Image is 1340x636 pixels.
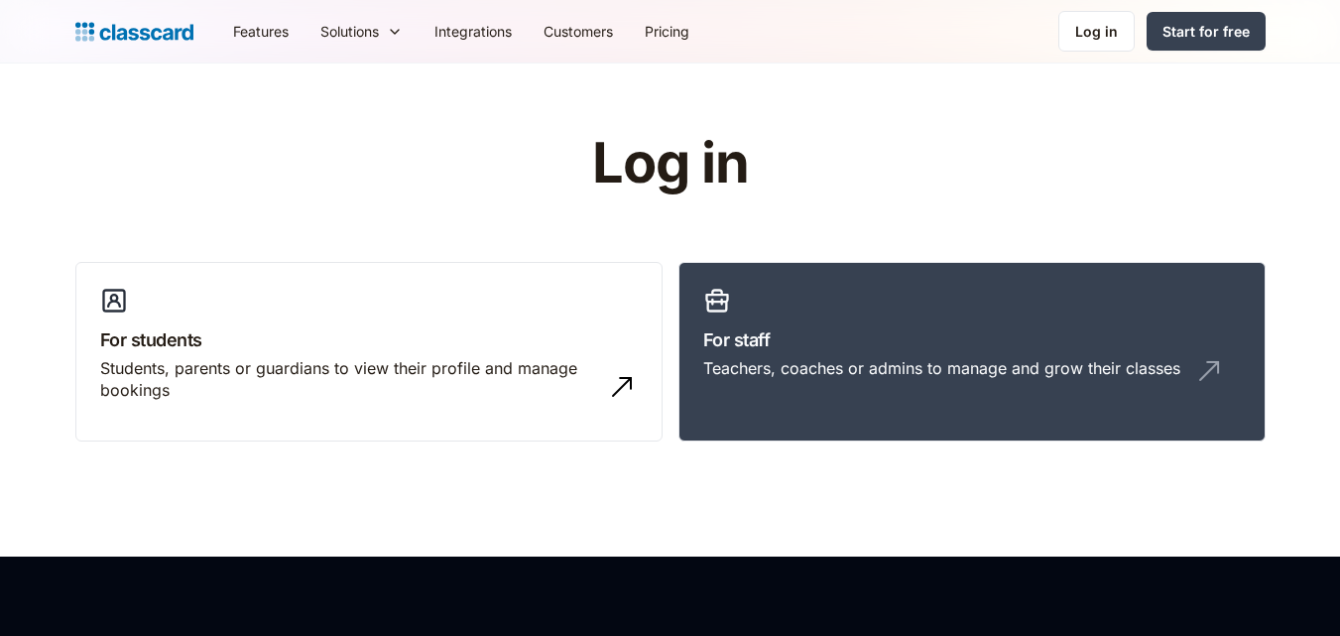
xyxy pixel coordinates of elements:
[528,9,629,54] a: Customers
[1147,12,1266,51] a: Start for free
[1075,21,1118,42] div: Log in
[355,133,985,194] h1: Log in
[100,326,638,353] h3: For students
[1162,21,1250,42] div: Start for free
[75,18,193,46] a: home
[217,9,305,54] a: Features
[678,262,1266,443] a: For staffTeachers, coaches or admins to manage and grow their classes
[1058,11,1135,52] a: Log in
[320,21,379,42] div: Solutions
[629,9,705,54] a: Pricing
[419,9,528,54] a: Integrations
[75,262,663,443] a: For studentsStudents, parents or guardians to view their profile and manage bookings
[703,357,1180,379] div: Teachers, coaches or admins to manage and grow their classes
[305,9,419,54] div: Solutions
[703,326,1241,353] h3: For staff
[100,357,598,402] div: Students, parents or guardians to view their profile and manage bookings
